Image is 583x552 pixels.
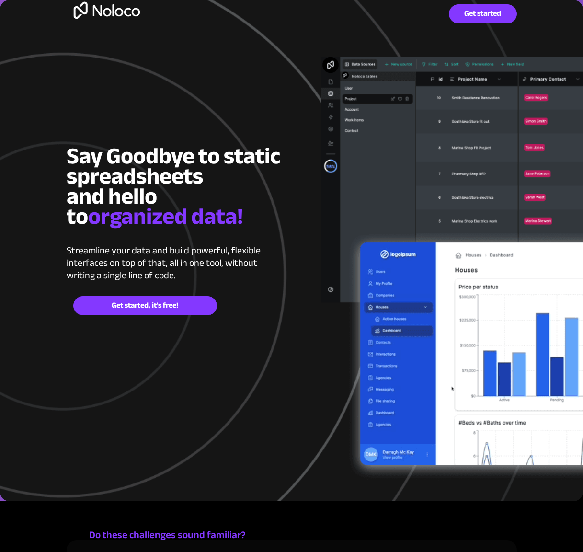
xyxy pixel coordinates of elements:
[89,526,246,544] span: Do these challenges sound familiar?
[67,135,280,238] span: Say Goodbye to static spreadsheets and hello to
[449,4,517,23] a: Get started
[73,296,217,315] a: Get started, it's free!
[88,195,243,238] span: organized data!
[449,9,516,18] span: Get started
[67,241,261,284] span: Streamline your data and build powerful, flexible interfaces on top of that, all in one tool, wit...
[74,301,217,310] span: Get started, it's free!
